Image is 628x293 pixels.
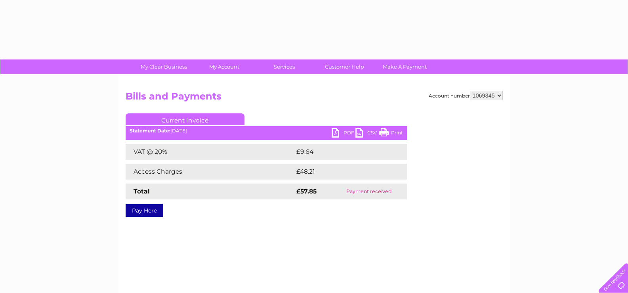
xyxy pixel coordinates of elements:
[294,144,389,160] td: £9.64
[131,59,197,74] a: My Clear Business
[429,91,503,100] div: Account number
[126,91,503,106] h2: Bills and Payments
[331,184,407,199] td: Payment received
[126,144,294,160] td: VAT @ 20%
[294,164,390,180] td: £48.21
[296,188,317,195] strong: £57.85
[332,128,355,140] a: PDF
[355,128,379,140] a: CSV
[126,164,294,180] td: Access Charges
[312,59,377,74] a: Customer Help
[126,128,407,134] div: [DATE]
[134,188,150,195] strong: Total
[191,59,257,74] a: My Account
[252,59,317,74] a: Services
[130,128,170,134] b: Statement Date:
[126,204,163,217] a: Pay Here
[126,113,244,125] a: Current Invoice
[379,128,403,140] a: Print
[372,59,437,74] a: Make A Payment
